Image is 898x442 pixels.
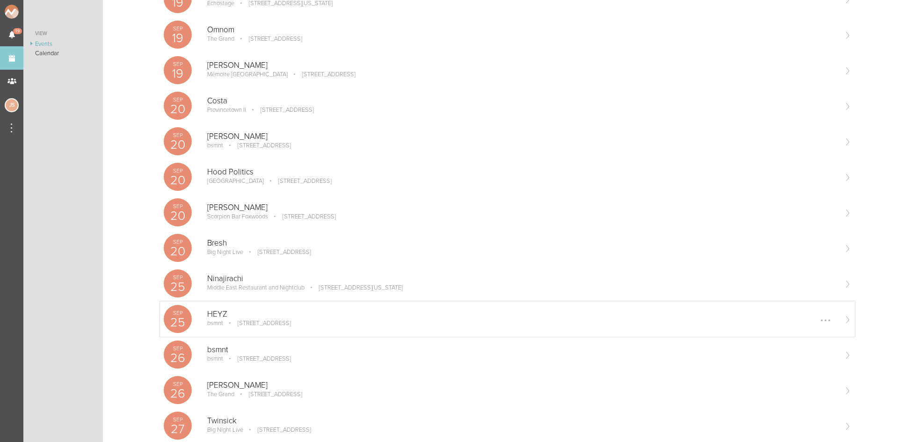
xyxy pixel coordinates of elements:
p: Provincetown II [207,106,246,114]
p: [PERSON_NAME] [207,203,836,212]
p: Sep [164,381,192,387]
p: [STREET_ADDRESS] [224,319,291,327]
p: HEYZ [207,310,836,319]
p: [PERSON_NAME] [207,61,836,70]
p: [STREET_ADDRESS] [236,391,302,398]
p: Costa [207,96,836,106]
p: 20 [164,245,192,258]
p: The Grand [207,35,234,43]
p: Hood Politics [207,167,836,177]
p: [STREET_ADDRESS] [224,142,291,149]
p: 20 [164,210,192,222]
p: Sep [164,26,192,31]
p: 20 [164,103,192,116]
p: [STREET_ADDRESS] [265,177,332,185]
p: Scorpion Bar Foxwoods [207,213,268,220]
p: Sep [164,239,192,245]
p: 20 [164,138,192,151]
p: 26 [164,387,192,400]
p: Sep [164,203,192,209]
p: bsmnt [207,319,223,327]
a: Events [23,39,103,49]
p: [STREET_ADDRESS] [269,213,336,220]
p: [STREET_ADDRESS] [236,35,302,43]
p: bsmnt [207,345,836,355]
p: [STREET_ADDRESS] [247,106,314,114]
p: Sep [164,346,192,351]
p: Mémoire [GEOGRAPHIC_DATA] [207,71,288,78]
p: 20 [164,174,192,187]
p: The Grand [207,391,234,398]
p: [STREET_ADDRESS] [245,248,311,256]
span: 19 [13,28,22,34]
p: [STREET_ADDRESS] [245,426,311,434]
p: 25 [164,281,192,293]
p: bsmnt [207,142,223,149]
p: Middle East Restaurant and Nightclub [207,284,304,291]
p: 25 [164,316,192,329]
p: [PERSON_NAME] [207,132,836,141]
p: 19 [164,32,192,44]
p: Ninajirachi [207,274,836,283]
p: 27 [164,423,192,435]
a: Calendar [23,49,103,58]
p: [STREET_ADDRESS] [224,355,291,362]
p: Twinsick [207,416,836,426]
p: Sep [164,168,192,174]
p: 19 [164,67,192,80]
div: Jessica Smith [5,98,19,112]
p: Big Night Live [207,248,243,256]
p: Big Night Live [207,426,243,434]
p: Sep [164,97,192,102]
p: Bresh [207,239,836,248]
p: [STREET_ADDRESS][US_STATE] [306,284,403,291]
p: [GEOGRAPHIC_DATA] [207,177,264,185]
img: NOMAD [5,5,58,19]
p: Omnom [207,25,836,35]
a: View [23,28,103,39]
p: Sep [164,275,192,280]
p: [STREET_ADDRESS] [289,71,355,78]
p: [PERSON_NAME] [207,381,836,390]
p: Sep [164,61,192,67]
p: Sep [164,417,192,422]
p: 26 [164,352,192,364]
p: Sep [164,310,192,316]
p: bsmnt [207,355,223,362]
p: Sep [164,132,192,138]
